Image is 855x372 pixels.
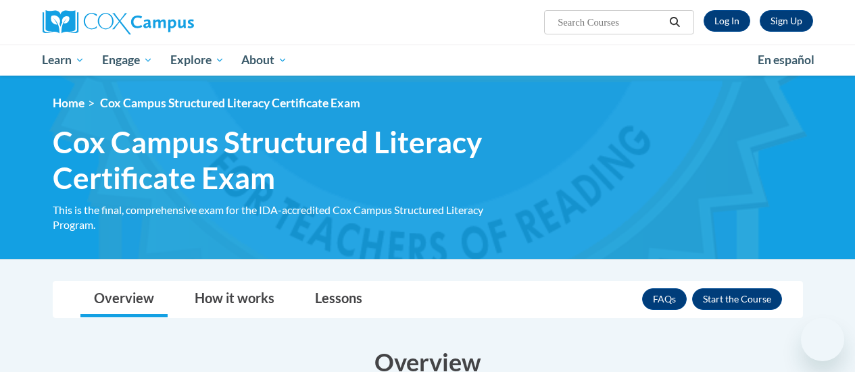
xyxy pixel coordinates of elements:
[301,282,376,317] a: Lessons
[43,10,194,34] img: Cox Campus
[43,10,286,34] a: Cox Campus
[760,10,813,32] a: Register
[170,52,224,68] span: Explore
[749,46,823,74] a: En español
[181,282,288,317] a: How it works
[42,52,84,68] span: Learn
[34,45,94,76] a: Learn
[704,10,750,32] a: Log In
[32,45,823,76] div: Main menu
[758,53,814,67] span: En español
[801,318,844,361] iframe: Button to launch messaging window
[53,96,84,110] a: Home
[80,282,168,317] a: Overview
[664,14,685,30] button: Search
[53,124,519,196] span: Cox Campus Structured Literacy Certificate Exam
[692,288,782,310] button: Enroll
[642,288,687,310] a: FAQs
[162,45,233,76] a: Explore
[233,45,296,76] a: About
[53,203,519,232] div: This is the final, comprehensive exam for the IDA-accredited Cox Campus Structured Literacy Program.
[556,14,664,30] input: Search Courses
[93,45,162,76] a: Engage
[102,52,153,68] span: Engage
[241,52,287,68] span: About
[100,96,360,110] span: Cox Campus Structured Literacy Certificate Exam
